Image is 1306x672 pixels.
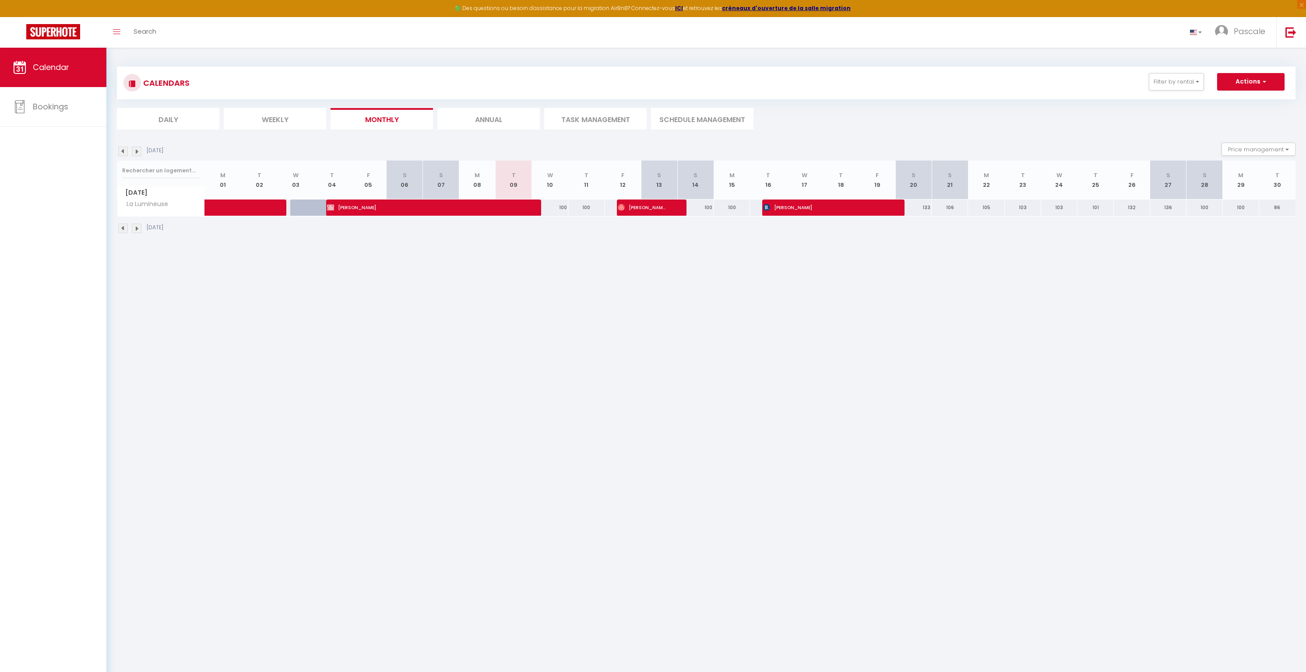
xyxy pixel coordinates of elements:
abbr: F [367,171,370,179]
div: 101 [1077,199,1114,216]
div: 86 [1259,199,1295,216]
th: 28 [1186,161,1223,199]
abbr: S [693,171,697,179]
li: Monthly [331,108,433,129]
h3: CALENDARS [141,73,190,93]
th: 24 [1041,161,1077,199]
div: 103 [1041,199,1077,216]
abbr: M [475,171,480,179]
abbr: S [403,171,407,179]
li: Weekly [224,108,326,129]
th: 15 [714,161,750,199]
div: 105 [968,199,1004,216]
button: Filter by rental [1149,73,1204,91]
img: logout [1285,27,1296,38]
th: 13 [641,161,677,199]
div: 100 [532,199,568,216]
th: 21 [932,161,968,199]
div: 100 [677,199,714,216]
span: [DATE] [117,186,204,199]
abbr: T [1021,171,1025,179]
abbr: S [912,171,915,179]
th: 01 [205,161,241,199]
div: 100 [568,199,605,216]
abbr: T [1094,171,1098,179]
th: 16 [750,161,786,199]
abbr: T [257,171,261,179]
abbr: M [984,171,989,179]
span: Bookings [33,101,68,112]
abbr: T [839,171,843,179]
span: Search [134,27,156,36]
th: 17 [786,161,823,199]
p: [DATE] [147,224,163,232]
abbr: T [512,171,516,179]
abbr: S [948,171,952,179]
th: 02 [241,161,278,199]
th: 12 [605,161,641,199]
abbr: F [1130,171,1134,179]
abbr: M [220,171,225,179]
img: ... [1215,25,1228,38]
span: Pascale [1234,26,1265,37]
th: 30 [1259,161,1295,199]
abbr: M [729,171,735,179]
button: Price management [1222,143,1295,156]
abbr: S [1166,171,1170,179]
li: Schedule Management [651,108,753,129]
div: 100 [714,199,750,216]
span: La Lumineuse [119,199,170,209]
th: 25 [1077,161,1114,199]
div: 106 [932,199,968,216]
th: 19 [859,161,895,199]
button: Ouvrir le widget de chat LiveChat [7,3,33,30]
button: Actions [1217,73,1285,91]
th: 07 [423,161,459,199]
img: Super Booking [26,24,80,39]
th: 22 [968,161,1004,199]
a: Search [127,17,163,48]
div: 132 [1114,199,1150,216]
abbr: T [1275,171,1279,179]
abbr: M [1238,171,1243,179]
a: créneaux d'ouverture de la salle migration [722,4,851,12]
abbr: F [876,171,879,179]
div: 100 [1186,199,1223,216]
a: ... Pascale [1208,17,1276,48]
span: Calendar [33,62,69,73]
th: 26 [1114,161,1150,199]
div: 103 [1005,199,1041,216]
abbr: W [547,171,553,179]
input: Rechercher un logement... [122,163,200,178]
span: [PERSON_NAME] [618,199,666,216]
abbr: W [802,171,807,179]
abbr: W [293,171,299,179]
abbr: W [1056,171,1062,179]
div: 133 [895,199,932,216]
a: ICI [675,4,683,12]
abbr: S [439,171,443,179]
abbr: T [584,171,588,179]
li: Annual [437,108,540,129]
li: Task Management [544,108,647,129]
abbr: S [1203,171,1207,179]
abbr: T [330,171,334,179]
div: 136 [1150,199,1186,216]
th: 05 [350,161,387,199]
th: 11 [568,161,605,199]
span: [PERSON_NAME] [763,199,884,216]
th: 10 [532,161,568,199]
div: 100 [1223,199,1259,216]
th: 18 [823,161,859,199]
th: 23 [1005,161,1041,199]
p: [DATE] [147,147,163,155]
li: Daily [117,108,219,129]
th: 27 [1150,161,1186,199]
span: [PERSON_NAME] [327,199,521,216]
th: 29 [1223,161,1259,199]
th: 03 [278,161,314,199]
th: 08 [459,161,496,199]
th: 09 [496,161,532,199]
